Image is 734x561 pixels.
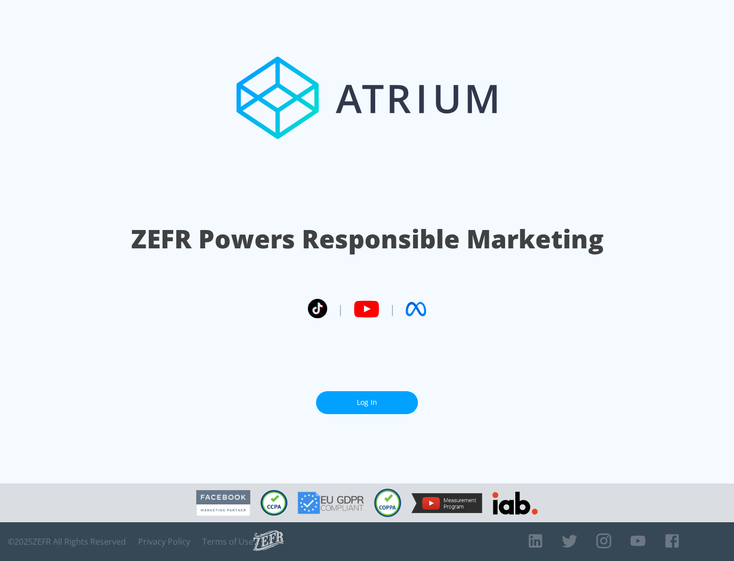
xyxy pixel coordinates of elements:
img: GDPR Compliant [298,492,364,514]
span: | [337,301,344,317]
img: COPPA Compliant [374,489,401,517]
span: | [389,301,396,317]
a: Terms of Use [202,537,253,547]
h1: ZEFR Powers Responsible Marketing [131,221,604,257]
a: Privacy Policy [138,537,190,547]
img: YouTube Measurement Program [411,493,482,513]
img: CCPA Compliant [260,490,287,516]
img: Facebook Marketing Partner [196,490,250,516]
img: IAB [492,492,538,515]
span: © 2025 ZEFR All Rights Reserved [8,537,126,547]
a: Log In [316,391,418,414]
